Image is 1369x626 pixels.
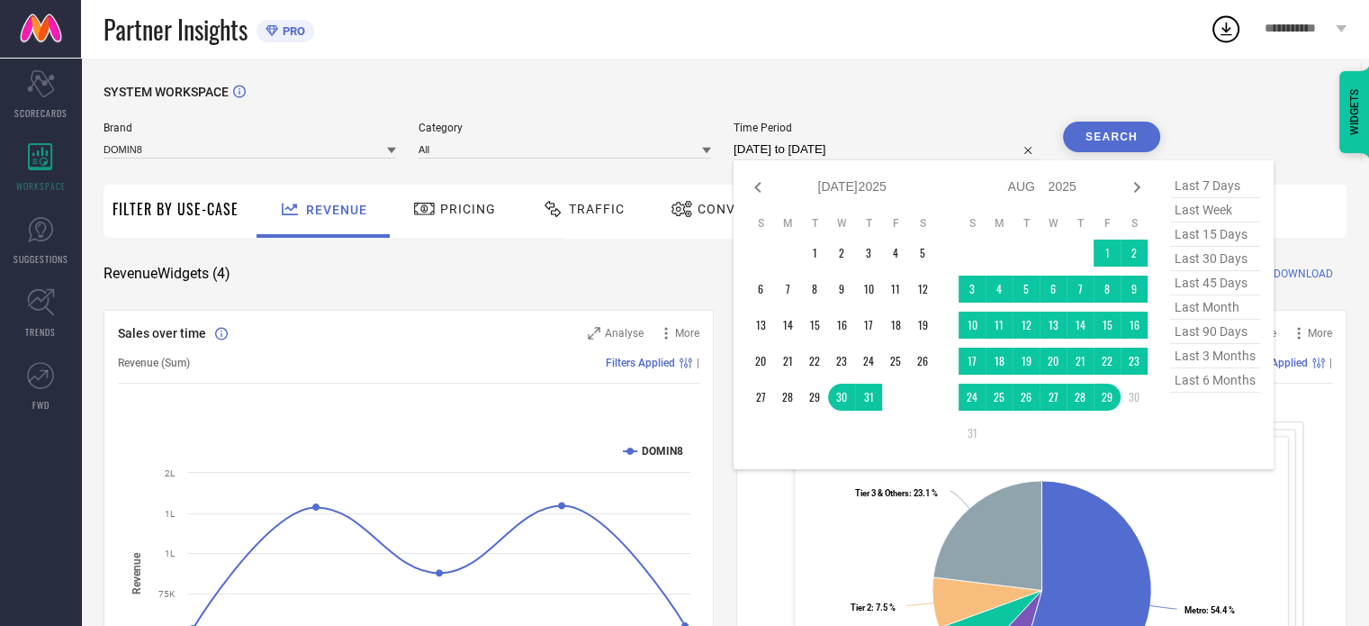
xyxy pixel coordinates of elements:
td: Sun Aug 17 2025 [959,348,986,375]
span: Revenue Widgets ( 4 ) [104,265,230,283]
td: Thu Aug 28 2025 [1067,384,1094,411]
td: Tue Jul 22 2025 [801,348,828,375]
td: Mon Jul 14 2025 [774,312,801,339]
span: Sales over time [118,326,206,340]
td: Fri Aug 01 2025 [1094,240,1121,267]
span: Revenue [306,203,367,217]
td: Fri Jul 25 2025 [882,348,909,375]
td: Wed Jul 02 2025 [828,240,855,267]
td: Sat Aug 02 2025 [1121,240,1148,267]
td: Thu Jul 17 2025 [855,312,882,339]
td: Sat Aug 16 2025 [1121,312,1148,339]
span: last 3 months [1170,344,1260,368]
span: Conversion [698,202,785,216]
button: Search [1063,122,1160,152]
th: Thursday [855,216,882,231]
th: Saturday [1121,216,1148,231]
th: Friday [882,216,909,231]
span: last 7 days [1170,174,1260,198]
text: : 54.4 % [1184,605,1235,615]
td: Wed Aug 06 2025 [1040,276,1067,303]
text: DOMIN8 [642,445,683,458]
td: Fri Aug 22 2025 [1094,348,1121,375]
span: last 15 days [1170,222,1260,247]
text: : 7.5 % [851,603,896,612]
td: Thu Jul 24 2025 [855,348,882,375]
tspan: Metro [1184,605,1206,615]
td: Tue Jul 01 2025 [801,240,828,267]
td: Mon Jul 21 2025 [774,348,801,375]
th: Monday [986,216,1013,231]
text: 1L [165,509,176,519]
th: Saturday [909,216,936,231]
th: Wednesday [1040,216,1067,231]
td: Fri Aug 15 2025 [1094,312,1121,339]
td: Sat Jul 26 2025 [909,348,936,375]
th: Wednesday [828,216,855,231]
td: Tue Aug 12 2025 [1013,312,1040,339]
span: More [1308,327,1332,340]
th: Monday [774,216,801,231]
span: last 6 months [1170,368,1260,393]
td: Fri Jul 04 2025 [882,240,909,267]
td: Mon Jul 07 2025 [774,276,801,303]
td: Sun Jul 27 2025 [747,384,774,411]
td: Sun Aug 31 2025 [959,420,986,447]
td: Mon Jul 28 2025 [774,384,801,411]
svg: Zoom [588,327,600,340]
span: last 45 days [1170,271,1260,295]
td: Fri Aug 29 2025 [1094,384,1121,411]
th: Sunday [959,216,986,231]
span: Partner Insights [104,11,248,48]
td: Thu Aug 07 2025 [1067,276,1094,303]
td: Tue Jul 29 2025 [801,384,828,411]
td: Sun Jul 20 2025 [747,348,774,375]
tspan: Revenue [131,551,143,594]
span: last week [1170,198,1260,222]
td: Sun Aug 24 2025 [959,384,986,411]
td: Wed Aug 13 2025 [1040,312,1067,339]
tspan: Tier 2 [851,603,871,612]
span: TRENDS [25,325,56,339]
span: Filters Applied [606,357,675,369]
text: 1L [165,549,176,558]
th: Friday [1094,216,1121,231]
td: Tue Aug 05 2025 [1013,276,1040,303]
text: 2L [165,468,176,478]
span: | [697,357,699,369]
td: Fri Aug 08 2025 [1094,276,1121,303]
span: Analyse [605,327,644,340]
td: Tue Jul 15 2025 [801,312,828,339]
td: Sat Jul 05 2025 [909,240,936,267]
td: Thu Jul 03 2025 [855,240,882,267]
td: Thu Jul 10 2025 [855,276,882,303]
span: More [675,327,699,340]
td: Sat Jul 19 2025 [909,312,936,339]
th: Tuesday [801,216,828,231]
span: Category [419,122,711,134]
td: Fri Jul 18 2025 [882,312,909,339]
div: Open download list [1210,13,1242,45]
td: Sat Jul 12 2025 [909,276,936,303]
span: Time Period [734,122,1040,134]
td: Tue Aug 19 2025 [1013,348,1040,375]
span: PRO [278,24,305,38]
span: DOWNLOAD [1274,265,1333,283]
div: Previous month [747,177,769,198]
td: Wed Aug 20 2025 [1040,348,1067,375]
td: Thu Aug 14 2025 [1067,312,1094,339]
tspan: Tier 3 & Others [855,488,909,498]
td: Sun Aug 10 2025 [959,312,986,339]
td: Wed Jul 09 2025 [828,276,855,303]
td: Sat Aug 09 2025 [1121,276,1148,303]
td: Mon Aug 04 2025 [986,276,1013,303]
span: last 90 days [1170,320,1260,344]
span: SYSTEM WORKSPACE [104,85,229,99]
text: : 23.1 % [855,488,938,498]
td: Wed Aug 27 2025 [1040,384,1067,411]
td: Fri Jul 11 2025 [882,276,909,303]
span: last 30 days [1170,247,1260,271]
span: FWD [32,398,50,412]
td: Wed Jul 30 2025 [828,384,855,411]
td: Sat Aug 23 2025 [1121,348,1148,375]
